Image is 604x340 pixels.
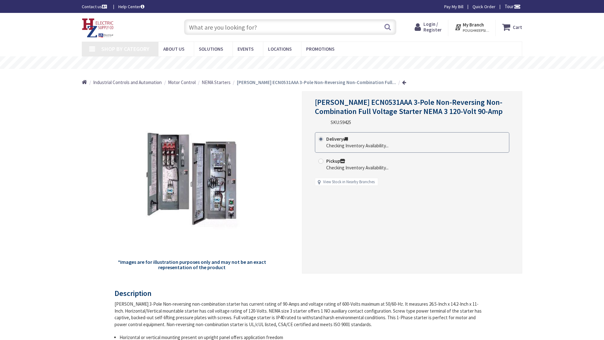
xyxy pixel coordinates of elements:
img: HZ Electric Supply [82,18,114,38]
span: Motor Control [168,79,196,85]
div: Checking Inventory Availability... [326,142,389,149]
strong: My Branch [463,22,484,28]
a: Help Center [118,3,144,10]
rs-layer: Free Same Day Pickup at 8 Locations [252,59,363,66]
span: Tour [505,3,521,9]
a: Quick Order [473,3,495,10]
img: Eaton ECN0531AAA 3-Pole Non-Reversing Non-Combination Full Voltage Starter NEMA 3 120-Volt 90-Amp [117,105,267,254]
div: SKU: [331,119,351,126]
span: Promotions [306,46,334,52]
span: Shop By Category [101,45,149,53]
span: [PERSON_NAME] ECN0531AAA 3-Pole Non-Reversing Non-Combination Full Voltage Starter NEMA 3 120-Vol... [315,97,503,116]
strong: Cart [513,21,522,33]
a: Cart [502,21,522,33]
div: [PERSON_NAME] 3-Pole Non-reversing non-combination starter has current rating of 90-Amps and volt... [115,301,485,328]
a: Contact us [82,3,108,10]
h3: Description [115,289,485,297]
span: Industrial Controls and Automation [93,79,162,85]
span: Solutions [199,46,223,52]
strong: Pickup [326,158,345,164]
a: NEMA Starters [202,79,231,86]
span: NEMA Starters [202,79,231,85]
span: Events [238,46,254,52]
a: Motor Control [168,79,196,86]
strong: [PERSON_NAME] ECN0531AAA 3-Pole Non-Reversing Non-Combination Full... [237,79,396,85]
div: Checking Inventory Availability... [326,164,389,171]
a: View Stock in Nearby Branches [323,179,375,185]
input: What are you looking for? [184,19,396,35]
a: Pay My Bill [444,3,463,10]
span: Locations [268,46,292,52]
div: My Branch POUGHKEEPSIE, [GEOGRAPHIC_DATA] [455,21,489,33]
span: 59425 [340,119,351,125]
strong: Delivery [326,136,348,142]
span: About Us [163,46,184,52]
span: POUGHKEEPSIE, [GEOGRAPHIC_DATA] [463,28,489,33]
span: Login / Register [423,21,442,33]
a: Industrial Controls and Automation [93,79,162,86]
a: Login / Register [415,21,442,33]
h5: *Images are for illustration purposes only and may not be an exact representation of the product [117,259,267,270]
